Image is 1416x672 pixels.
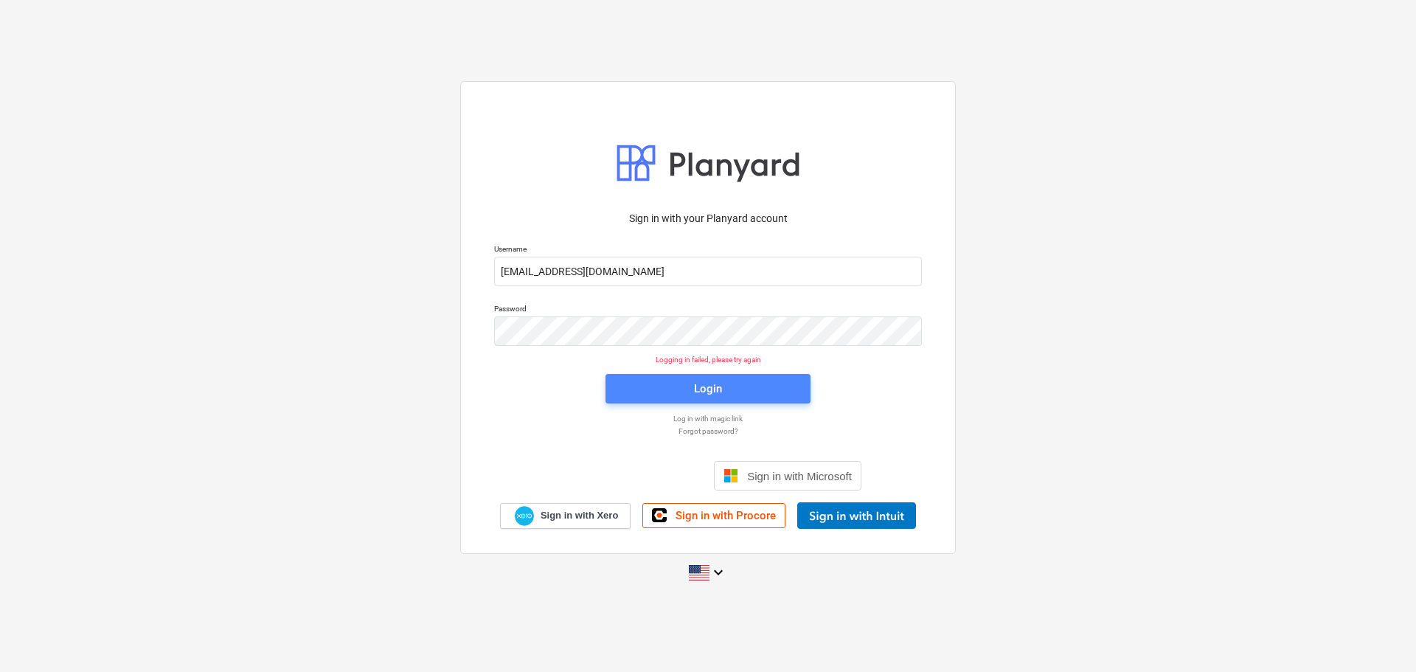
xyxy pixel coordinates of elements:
img: Xero logo [515,506,534,526]
div: Login [694,379,722,398]
iframe: Chat Widget [1342,601,1416,672]
i: keyboard_arrow_down [709,564,727,581]
span: Sign in with Xero [541,509,618,522]
p: Sign in with your Planyard account [494,211,922,226]
img: Microsoft logo [723,468,738,483]
p: Logging in failed, please try again [485,355,931,364]
iframe: “使用 Google 账号登录”按钮 [547,460,709,492]
span: Sign in with Procore [676,509,776,522]
span: Sign in with Microsoft [747,470,852,482]
p: Password [494,304,922,316]
input: Username [494,257,922,286]
p: Username [494,244,922,257]
button: Login [605,374,811,403]
a: Forgot password? [487,426,929,436]
a: Log in with magic link [487,414,929,423]
a: Sign in with Procore [642,503,785,528]
a: Sign in with Xero [500,503,631,529]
